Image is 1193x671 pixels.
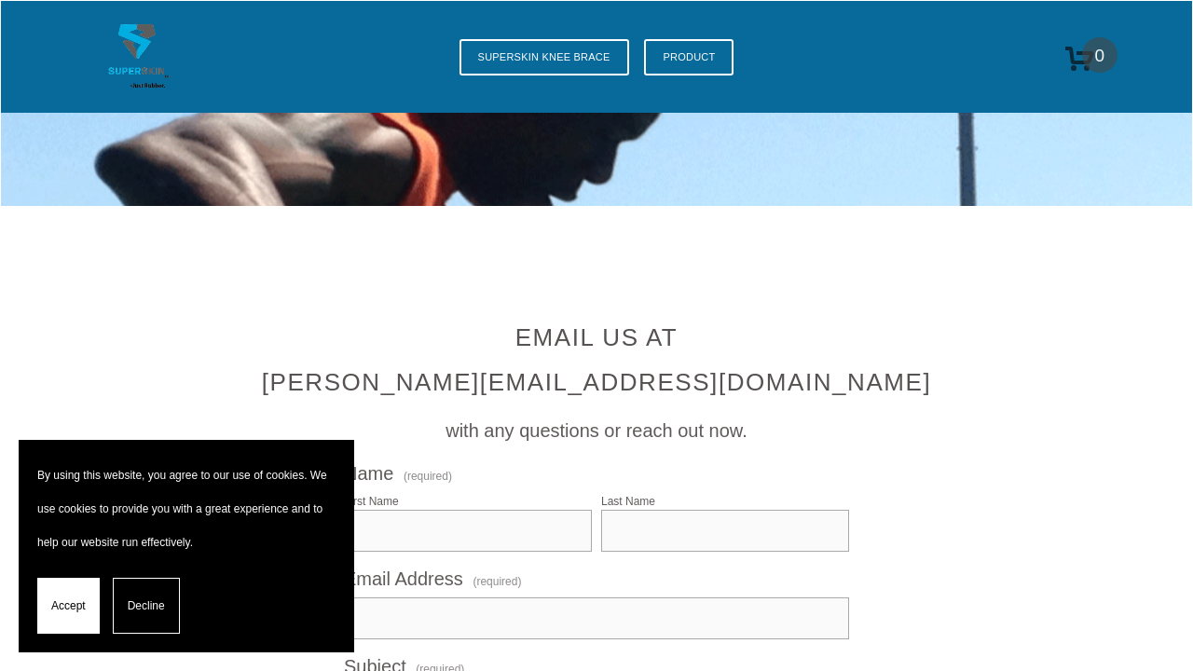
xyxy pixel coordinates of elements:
[344,568,463,590] span: Email Address
[51,589,86,623] span: Accept
[37,578,100,634] button: Accept
[113,578,180,634] button: Decline
[404,471,452,482] span: (required)
[1082,37,1118,73] span: 0
[459,39,629,75] a: SuperSkin Knee Brace
[254,414,939,447] p: with any questions or reach out now.
[601,495,655,508] div: Last Name
[128,589,165,623] span: Decline
[644,39,734,75] a: Product
[344,495,399,508] div: First Name
[344,463,393,485] span: Name
[19,440,354,652] section: Cookie banner
[75,21,202,92] img: SuperSkinOrthosis.com
[473,569,521,594] span: (required)
[254,370,939,394] h2: [PERSON_NAME][EMAIL_ADDRESS][DOMAIN_NAME]
[254,325,939,349] h2: Email us at
[1064,31,1118,83] a: 0 items in cart
[37,459,336,559] p: By using this website, you agree to our use of cookies. We use cookies to provide you with a grea...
